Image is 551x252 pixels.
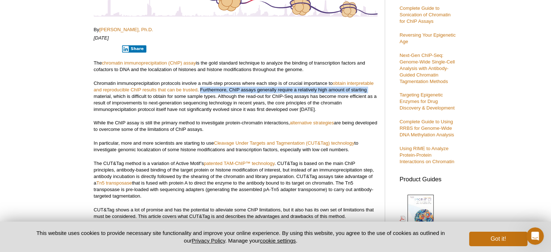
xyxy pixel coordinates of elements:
[214,140,354,146] a: Cleavage Under Targets and Tagmentation (CUT&Tag) technology
[94,80,374,92] a: obtain interpretable and reproducible ChIP results that can be trusted
[24,229,458,244] p: This website uses cookies to provide necessary site functionality and improve your online experie...
[469,232,527,246] button: Got it!
[102,60,196,66] a: chromatin immunoprecipitation (ChIP) assay
[400,146,454,164] a: Using RIME to Analyze Protein-Protein Interactions on Chromatin
[99,27,153,32] a: [PERSON_NAME], Ph.D.
[400,119,454,137] a: Complete Guide to Using RRBS for Genome-Wide DNA Methylation Analysis
[94,140,377,153] p: In particular, more and more scientists are starting to use to investigate genomic localization o...
[96,180,132,186] a: Tn5 transposase
[122,45,146,53] button: Share
[408,195,434,228] img: Epi_brochure_140604_cover_web_70x200
[400,172,458,183] h3: Product Guides
[94,26,377,33] p: By
[94,160,377,199] p: The CUT&Tag method is a variation of Active Motif’s . CUT&Tag is based on the main ChIP principle...
[94,60,377,73] p: The is the gold standard technique to analyze the binding of transcription factors and cofactors ...
[94,45,117,52] iframe: X Post Button
[400,32,456,44] a: Reversing Your Epigenetic Age
[290,120,334,125] a: alternative strategies
[400,194,448,244] a: Epigenetics Products& Services
[94,207,377,220] p: CUT&Tag shows a lot of promise and has the potential to alleviate some ChIP limitations, but it a...
[526,227,544,245] iframe: Intercom live chat
[94,35,109,41] em: [DATE]
[400,53,455,84] a: Next-Gen ChIP-Seq: Genome-Wide Single-Cell Analysis with Antibody-Guided Chromatin Tagmentation M...
[400,5,451,24] a: Complete Guide to Sonication of Chromatin for ChIP Assays
[260,237,296,244] button: cookie settings
[94,80,377,113] p: Chromatin immunoprecipitation protocols involve a multi-step process where each step is of crucia...
[192,237,225,244] a: Privacy Policy
[204,161,275,166] a: patented TAM-ChIP™ technology
[400,92,455,111] a: Targeting Epigenetic Enzymes for Drug Discovery & Development
[94,120,377,133] p: While the ChIP assay is still the primary method to investigate protein-chromatin interactions, a...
